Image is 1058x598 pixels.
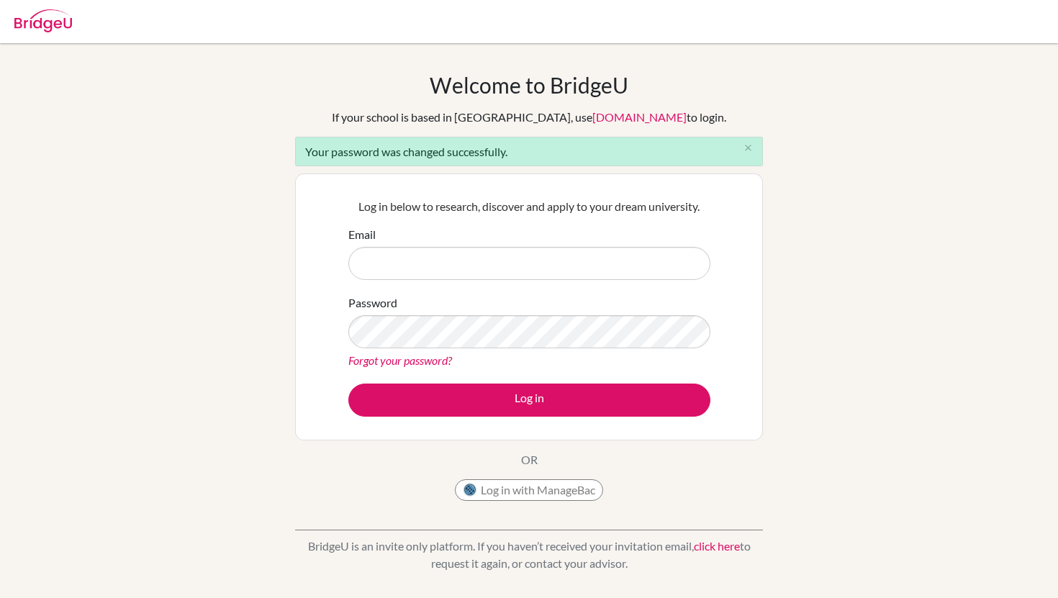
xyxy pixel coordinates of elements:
[430,72,628,98] h1: Welcome to BridgeU
[743,142,754,153] i: close
[348,384,710,417] button: Log in
[455,479,603,501] button: Log in with ManageBac
[521,451,538,468] p: OR
[592,110,687,124] a: [DOMAIN_NAME]
[348,226,376,243] label: Email
[733,137,762,159] button: Close
[348,353,452,367] a: Forgot your password?
[295,137,763,166] div: Your password was changed successfully.
[348,294,397,312] label: Password
[332,109,726,126] div: If your school is based in [GEOGRAPHIC_DATA], use to login.
[694,539,740,553] a: click here
[295,538,763,572] p: BridgeU is an invite only platform. If you haven’t received your invitation email, to request it ...
[14,9,72,32] img: Bridge-U
[348,198,710,215] p: Log in below to research, discover and apply to your dream university.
